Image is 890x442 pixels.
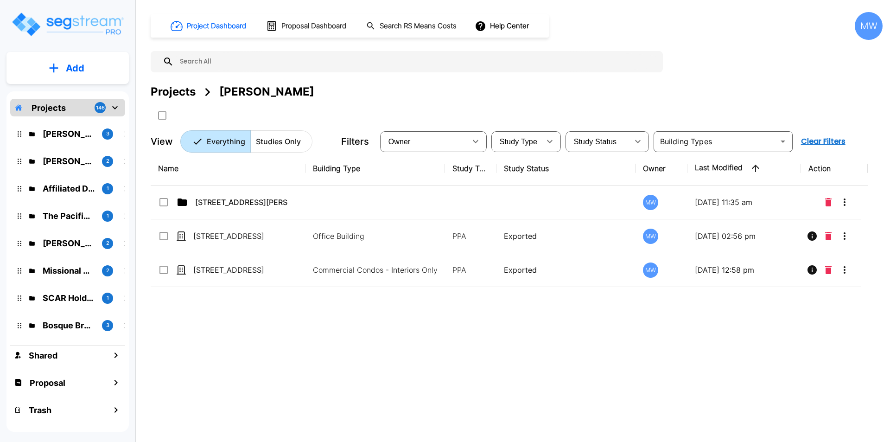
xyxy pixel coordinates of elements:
button: Info [803,227,821,245]
p: [STREET_ADDRESS] [193,264,286,275]
button: Everything [180,130,251,153]
h1: Search RS Means Costs [380,21,457,32]
div: Select [382,128,466,154]
p: Studies Only [256,136,301,147]
p: [DATE] 02:56 pm [695,231,794,242]
p: Exported [504,231,629,242]
p: Exported [504,264,629,275]
div: Projects [151,83,196,100]
p: Everything [207,136,245,147]
div: MW [643,195,658,210]
button: Info [803,261,821,279]
div: Select [567,128,629,154]
p: [STREET_ADDRESS][PERSON_NAME] [195,197,288,208]
p: 2 [106,157,109,165]
button: More-Options [835,227,854,245]
p: Missional Group [43,264,95,277]
button: Search RS Means Costs [362,17,462,35]
button: Studies Only [250,130,312,153]
div: Select [493,128,540,154]
button: Delete [821,193,835,211]
span: Study Type [500,138,537,146]
h1: Project Dashboard [187,21,246,32]
th: Action [801,152,868,186]
p: [STREET_ADDRESS] [193,231,286,242]
button: Help Center [473,17,533,35]
p: Office Building [313,231,438,242]
p: Kyle O'Keefe [43,237,95,250]
div: MW [643,229,658,244]
p: 3 [106,321,109,329]
h1: Proposal [30,377,65,389]
p: 2 [106,267,109,275]
p: 2 [106,239,109,247]
img: Logo [11,11,124,38]
button: More-Options [835,261,854,279]
p: Affiliated Development [43,182,95,195]
th: Study Type [445,152,496,186]
th: Name [151,152,305,186]
span: Study Status [574,138,617,146]
p: 1 [107,185,109,192]
div: MW [855,12,883,40]
p: 1 [107,212,109,220]
div: MW [643,263,658,278]
button: Clear Filters [797,132,849,151]
p: View [151,135,173,148]
p: Projects [32,102,66,114]
p: Filters [341,135,369,148]
button: Delete [821,227,835,245]
input: Building Types [656,135,775,148]
span: Owner [388,138,411,146]
p: 146 [96,104,105,112]
p: Add [66,61,84,75]
p: 1 [107,294,109,302]
p: [DATE] 11:35 am [695,197,794,208]
button: More-Options [835,193,854,211]
h1: Trash [29,404,51,416]
button: SelectAll [153,106,172,125]
p: Jon Edenfield [43,128,95,140]
h1: Shared [29,349,57,362]
p: PPA [452,264,489,275]
p: Ted Officer [43,155,95,167]
th: Last Modified [687,152,801,186]
p: PPA [452,231,489,242]
div: Platform [180,130,312,153]
button: Delete [821,261,835,279]
button: Open [776,135,789,148]
button: Add [6,55,129,82]
p: SCAR Holdings [43,292,95,304]
th: Study Status [496,152,636,186]
div: [PERSON_NAME] [219,83,314,100]
button: Proposal Dashboard [262,16,351,36]
h1: Proposal Dashboard [281,21,346,32]
p: Commercial Condos - Interiors Only [313,264,438,275]
th: Owner [636,152,687,186]
input: Search All [174,51,658,72]
p: [DATE] 12:58 pm [695,264,794,275]
p: The Pacific Group [43,210,95,222]
button: Project Dashboard [167,16,251,36]
p: 3 [106,130,109,138]
p: Bosque Brewery [43,319,95,332]
th: Building Type [305,152,445,186]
